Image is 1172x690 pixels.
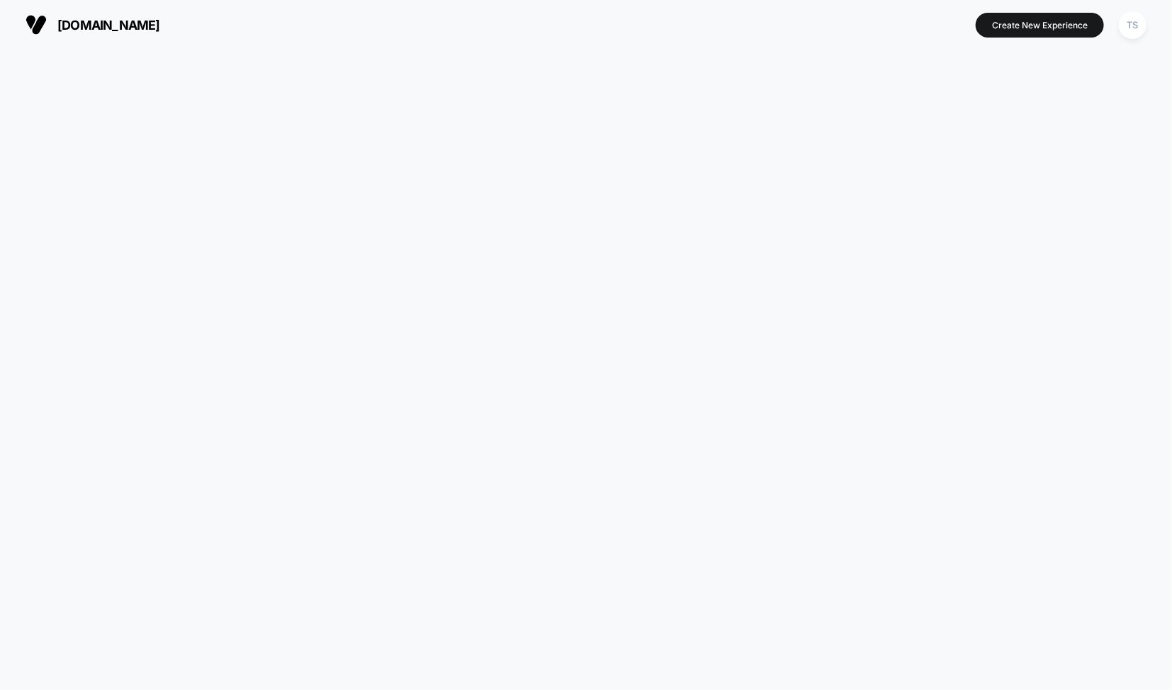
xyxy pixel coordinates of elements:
img: Visually logo [26,14,47,35]
button: [DOMAIN_NAME] [21,13,164,36]
span: [DOMAIN_NAME] [57,18,160,33]
button: Create New Experience [976,13,1104,38]
button: TS [1115,11,1151,40]
div: TS [1119,11,1146,39]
